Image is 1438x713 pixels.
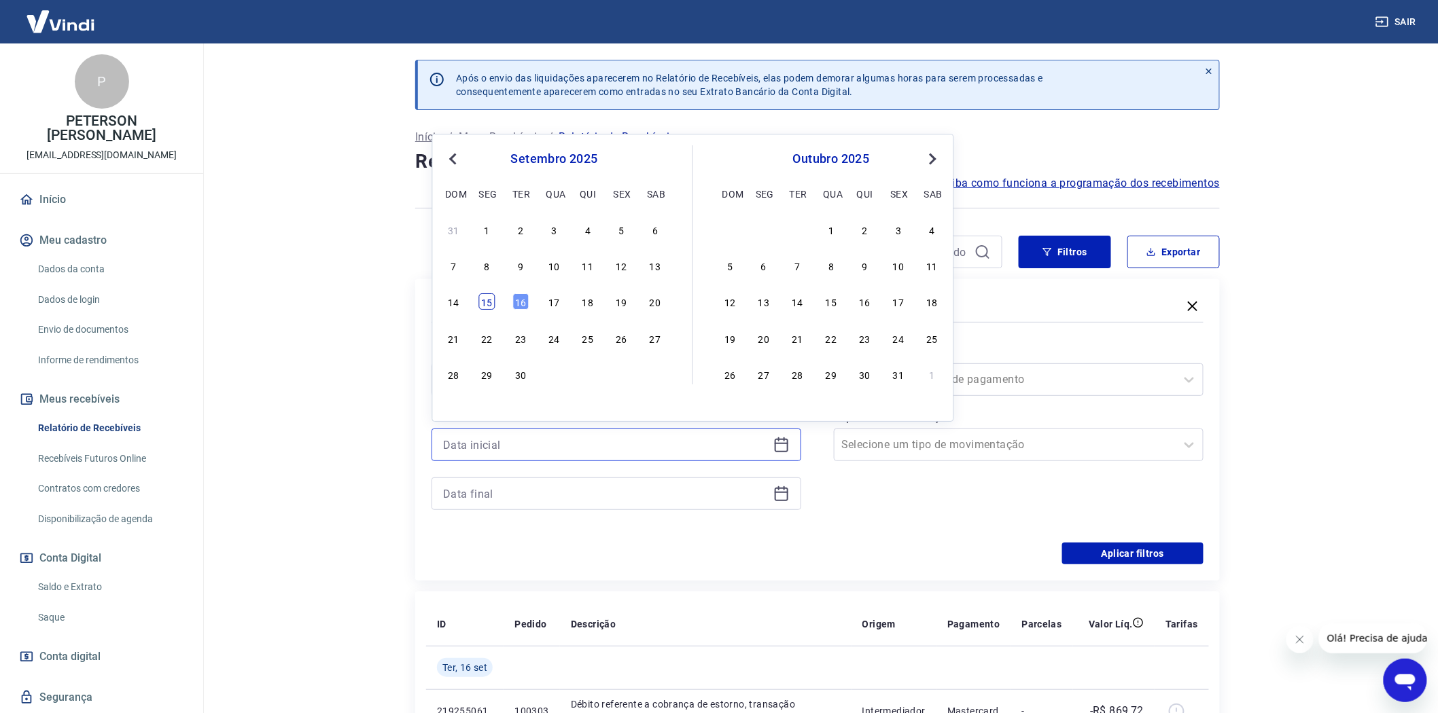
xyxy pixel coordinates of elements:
div: qui [580,185,596,202]
div: dom [722,185,738,202]
div: Choose sexta-feira, 5 de setembro de 2025 [614,221,630,238]
div: Choose terça-feira, 9 de setembro de 2025 [512,257,529,274]
p: Pagamento [947,617,1000,631]
input: Data final [443,483,768,504]
div: Choose quarta-feira, 22 de outubro de 2025 [823,330,839,346]
div: Choose quarta-feira, 15 de outubro de 2025 [823,294,839,310]
div: Choose domingo, 7 de setembro de 2025 [445,257,461,274]
div: Choose sábado, 4 de outubro de 2025 [647,366,663,382]
div: Choose segunda-feira, 29 de setembro de 2025 [479,366,495,382]
div: setembro 2025 [444,151,665,167]
iframe: Fechar mensagem [1286,626,1314,653]
span: Saiba como funciona a programação dos recebimentos [939,175,1220,191]
p: / [448,129,453,145]
div: Choose quarta-feira, 1 de outubro de 2025 [823,221,839,238]
div: Choose sábado, 18 de outubro de 2025 [924,294,941,310]
button: Meus recebíveis [16,384,187,414]
a: Início [415,129,442,145]
div: Choose domingo, 12 de outubro de 2025 [722,294,738,310]
div: Choose quinta-feira, 4 de setembro de 2025 [580,221,596,238]
iframe: Mensagem da empresa [1319,623,1427,653]
a: Envio de documentos [33,316,187,344]
div: Choose terça-feira, 23 de setembro de 2025 [512,330,529,346]
div: Choose quarta-feira, 29 de outubro de 2025 [823,366,839,382]
div: month 2025-09 [444,219,665,384]
p: / [548,129,553,145]
div: Choose quinta-feira, 18 de setembro de 2025 [580,294,596,310]
p: PETERSON [PERSON_NAME] [11,114,192,143]
p: Tarifas [1165,617,1198,631]
div: month 2025-10 [720,219,943,384]
p: Origem [862,617,896,631]
div: Choose sexta-feira, 26 de setembro de 2025 [614,330,630,346]
div: Choose segunda-feira, 6 de outubro de 2025 [756,257,772,274]
button: Previous Month [445,151,461,167]
div: Choose terça-feira, 30 de setembro de 2025 [512,366,529,382]
div: Choose segunda-feira, 15 de setembro de 2025 [479,294,495,310]
div: Choose sábado, 25 de outubro de 2025 [924,330,941,346]
div: Choose quarta-feira, 1 de outubro de 2025 [546,366,563,382]
div: Choose quarta-feira, 8 de outubro de 2025 [823,257,839,274]
div: Choose quinta-feira, 2 de outubro de 2025 [580,366,596,382]
div: seg [479,185,495,202]
div: qua [823,185,839,202]
span: Olá! Precisa de ajuda? [8,10,114,20]
span: Conta digital [39,647,101,666]
div: outubro 2025 [720,151,943,167]
iframe: Botão para abrir a janela de mensagens [1384,659,1427,702]
a: Dados de login [33,286,187,314]
span: Ter, 16 set [442,661,487,674]
div: Choose sábado, 1 de novembro de 2025 [924,366,941,382]
button: Conta Digital [16,543,187,573]
div: sex [890,185,907,202]
button: Meu cadastro [16,225,187,255]
a: Meus Recebíveis [459,129,543,145]
div: Choose terça-feira, 14 de outubro de 2025 [790,294,806,310]
div: Choose domingo, 14 de setembro de 2025 [445,294,461,310]
a: Saque [33,604,187,632]
button: Exportar [1127,236,1220,268]
div: qui [857,185,873,202]
div: Choose quarta-feira, 3 de setembro de 2025 [546,221,563,238]
a: Disponibilização de agenda [33,505,187,533]
p: ID [437,617,446,631]
div: Choose sábado, 20 de setembro de 2025 [647,294,663,310]
div: Choose sexta-feira, 10 de outubro de 2025 [890,257,907,274]
div: Choose domingo, 26 de outubro de 2025 [722,366,738,382]
p: Após o envio das liquidações aparecerem no Relatório de Recebíveis, elas podem demorar algumas ho... [456,71,1043,98]
div: Choose quarta-feira, 10 de setembro de 2025 [546,257,563,274]
div: Choose quinta-feira, 23 de outubro de 2025 [857,330,873,346]
div: Choose segunda-feira, 29 de setembro de 2025 [756,221,772,238]
div: Choose sexta-feira, 19 de setembro de 2025 [614,294,630,310]
div: Choose segunda-feira, 1 de setembro de 2025 [479,221,495,238]
div: Choose quinta-feira, 25 de setembro de 2025 [580,330,596,346]
div: Choose sexta-feira, 3 de outubro de 2025 [890,221,907,238]
label: Tipo de Movimentação [837,409,1201,426]
p: Pedido [514,617,546,631]
div: Choose quarta-feira, 24 de setembro de 2025 [546,330,563,346]
div: Choose terça-feira, 21 de outubro de 2025 [790,330,806,346]
button: Sair [1373,10,1422,35]
div: P [75,54,129,109]
div: seg [756,185,772,202]
div: Choose domingo, 28 de setembro de 2025 [722,221,738,238]
div: Choose segunda-feira, 20 de outubro de 2025 [756,330,772,346]
div: Choose sexta-feira, 24 de outubro de 2025 [890,330,907,346]
div: Choose segunda-feira, 22 de setembro de 2025 [479,330,495,346]
button: Filtros [1019,236,1111,268]
div: Choose quinta-feira, 11 de setembro de 2025 [580,257,596,274]
div: Choose domingo, 31 de agosto de 2025 [445,221,461,238]
p: Relatório de Recebíveis [559,129,676,145]
div: Choose domingo, 21 de setembro de 2025 [445,330,461,346]
input: Data inicial [443,435,768,455]
a: Dados da conta [33,255,187,283]
div: Choose sexta-feira, 17 de outubro de 2025 [890,294,907,310]
div: Choose sexta-feira, 12 de setembro de 2025 [614,257,630,274]
a: Recebíveis Futuros Online [33,445,187,473]
div: Choose sábado, 13 de setembro de 2025 [647,257,663,274]
div: Choose terça-feira, 28 de outubro de 2025 [790,366,806,382]
a: Contratos com credores [33,475,187,502]
div: sex [614,185,630,202]
div: Choose quinta-feira, 30 de outubro de 2025 [857,366,873,382]
a: Informe de rendimentos [33,346,187,374]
